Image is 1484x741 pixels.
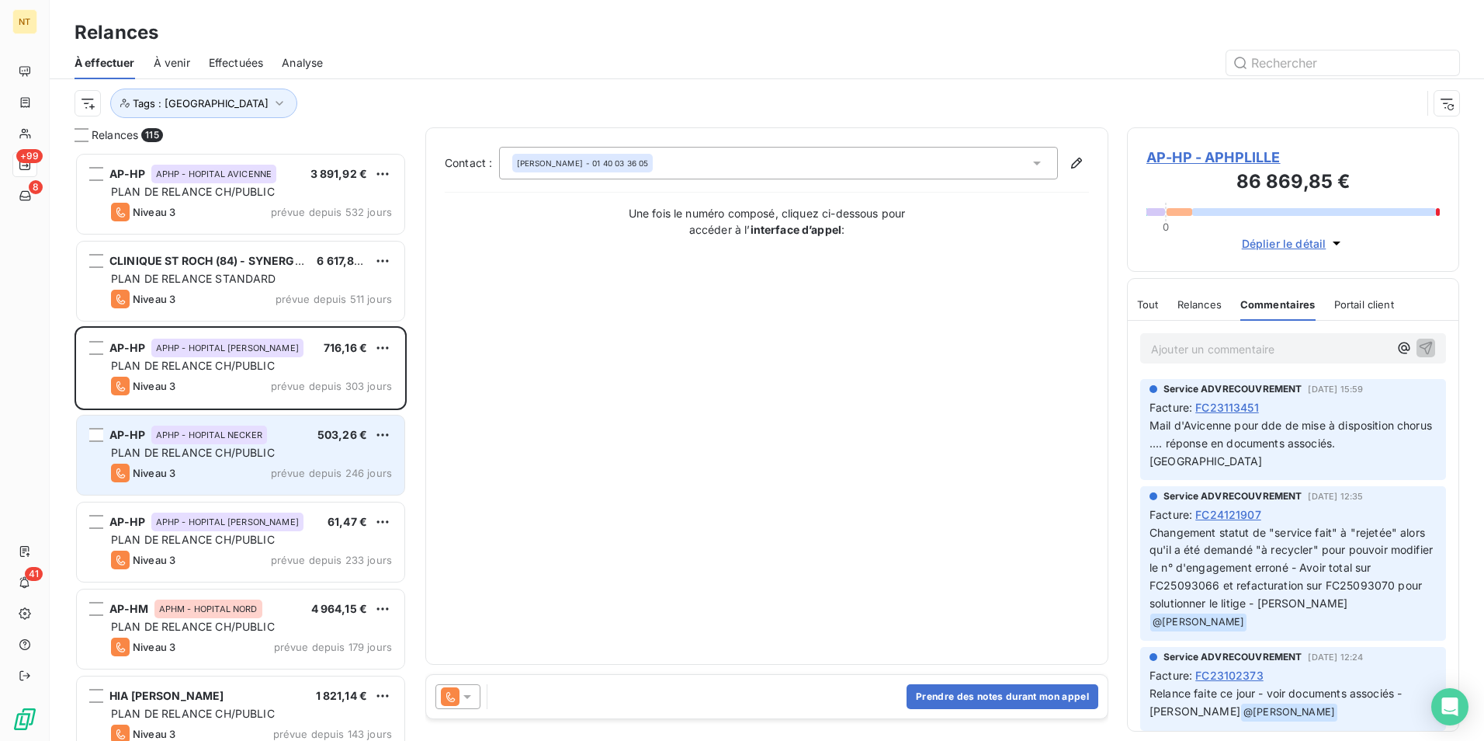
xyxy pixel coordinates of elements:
[517,158,648,169] div: - 01 40 03 36 05
[1163,489,1302,503] span: Service ADVRECOUVREMENT
[1226,50,1459,75] input: Rechercher
[133,467,175,479] span: Niveau 3
[1137,298,1159,311] span: Tout
[1149,667,1192,684] span: Facture :
[133,97,269,110] span: Tags : [GEOGRAPHIC_DATA]
[16,149,43,163] span: +99
[317,254,372,267] span: 6 617,80 €
[154,55,190,71] span: À venir
[1149,687,1406,718] span: Relance faite ce jour - voir documents associés - [PERSON_NAME]
[156,430,262,440] span: APHP - HOPITAL NECKER
[133,728,175,740] span: Niveau 3
[111,707,275,720] span: PLAN DE RELANCE CH/PUBLIC
[1177,298,1222,311] span: Relances
[271,554,392,566] span: prévue depuis 233 jours
[156,169,272,179] span: APHP - HOPITAL AVICENNE
[907,684,1098,709] button: Prendre des notes durant mon appel
[133,293,175,305] span: Niveau 3
[328,515,367,528] span: 61,47 €
[1195,399,1259,416] span: FC23113451
[133,206,175,218] span: Niveau 3
[156,343,299,353] span: APHP - HOPITAL [PERSON_NAME]
[1150,614,1246,631] span: @ [PERSON_NAME]
[1308,652,1363,662] span: [DATE] 12:24
[111,272,276,285] span: PLAN DE RELANCE STANDARD
[25,567,43,581] span: 41
[317,428,367,441] span: 503,26 €
[612,205,922,238] p: Une fois le numéro composé, cliquez ci-dessous pour accéder à l’ :
[274,641,392,653] span: prévue depuis 179 jours
[1163,650,1302,664] span: Service ADVRECOUVREMENT
[133,641,175,653] span: Niveau 3
[311,602,368,615] span: 4 964,15 €
[1149,419,1435,468] span: Mail d'Avicenne pour dde de mise à disposition chorus .... réponse en documents associés. [GEOGRA...
[109,428,145,441] span: AP-HP
[1149,399,1192,416] span: Facture :
[75,152,407,741] div: grid
[1163,221,1169,233] span: 0
[1149,526,1436,611] span: Changement statut de "service fait" à "rejetée" alors qu'il a été demandé "à recycler" pour pouvo...
[1163,382,1302,396] span: Service ADVRECOUVREMENT
[1241,704,1337,722] span: @ [PERSON_NAME]
[517,158,583,169] span: [PERSON_NAME]
[1195,667,1264,684] span: FC23102373
[276,293,392,305] span: prévue depuis 511 jours
[109,254,322,267] span: CLINIQUE ST ROCH (84) - SYNERGIA LU
[156,517,299,527] span: APHP - HOPITAL [PERSON_NAME]
[111,620,275,633] span: PLAN DE RELANCE CH/PUBLIC
[316,689,368,702] span: 1 821,14 €
[209,55,264,71] span: Effectuées
[1308,384,1363,394] span: [DATE] 15:59
[12,707,37,732] img: Logo LeanPay
[75,55,135,71] span: À effectuer
[1308,492,1363,501] span: [DATE] 12:35
[310,167,368,180] span: 3 891,92 €
[273,728,392,740] span: prévue depuis 143 jours
[1146,168,1440,199] h3: 86 869,85 €
[29,180,43,194] span: 8
[1149,506,1192,523] span: Facture :
[109,602,148,615] span: AP-HM
[271,467,392,479] span: prévue depuis 246 jours
[109,167,145,180] span: AP-HP
[445,155,499,171] label: Contact :
[133,380,175,392] span: Niveau 3
[111,446,275,459] span: PLAN DE RELANCE CH/PUBLIC
[271,380,392,392] span: prévue depuis 303 jours
[1334,298,1394,311] span: Portail client
[159,604,258,614] span: APHM - HOPITAL NORD
[12,9,37,34] div: NT
[111,185,275,198] span: PLAN DE RELANCE CH/PUBLIC
[1240,298,1316,311] span: Commentaires
[1195,506,1261,523] span: FC24121907
[92,127,138,143] span: Relances
[109,515,145,528] span: AP-HP
[110,89,297,118] button: Tags : [GEOGRAPHIC_DATA]
[1237,235,1350,252] button: Déplier le détail
[1431,688,1468,725] div: Open Intercom Messenger
[751,223,842,236] strong: interface d’appel
[75,19,158,47] h3: Relances
[282,55,323,71] span: Analyse
[109,341,145,354] span: AP-HP
[111,359,275,372] span: PLAN DE RELANCE CH/PUBLIC
[111,533,275,546] span: PLAN DE RELANCE CH/PUBLIC
[271,206,392,218] span: prévue depuis 532 jours
[109,689,224,702] span: HIA [PERSON_NAME]
[324,341,367,354] span: 716,16 €
[1146,147,1440,168] span: AP-HP - APHPLILLE
[1242,235,1326,252] span: Déplier le détail
[141,128,162,142] span: 115
[133,554,175,566] span: Niveau 3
